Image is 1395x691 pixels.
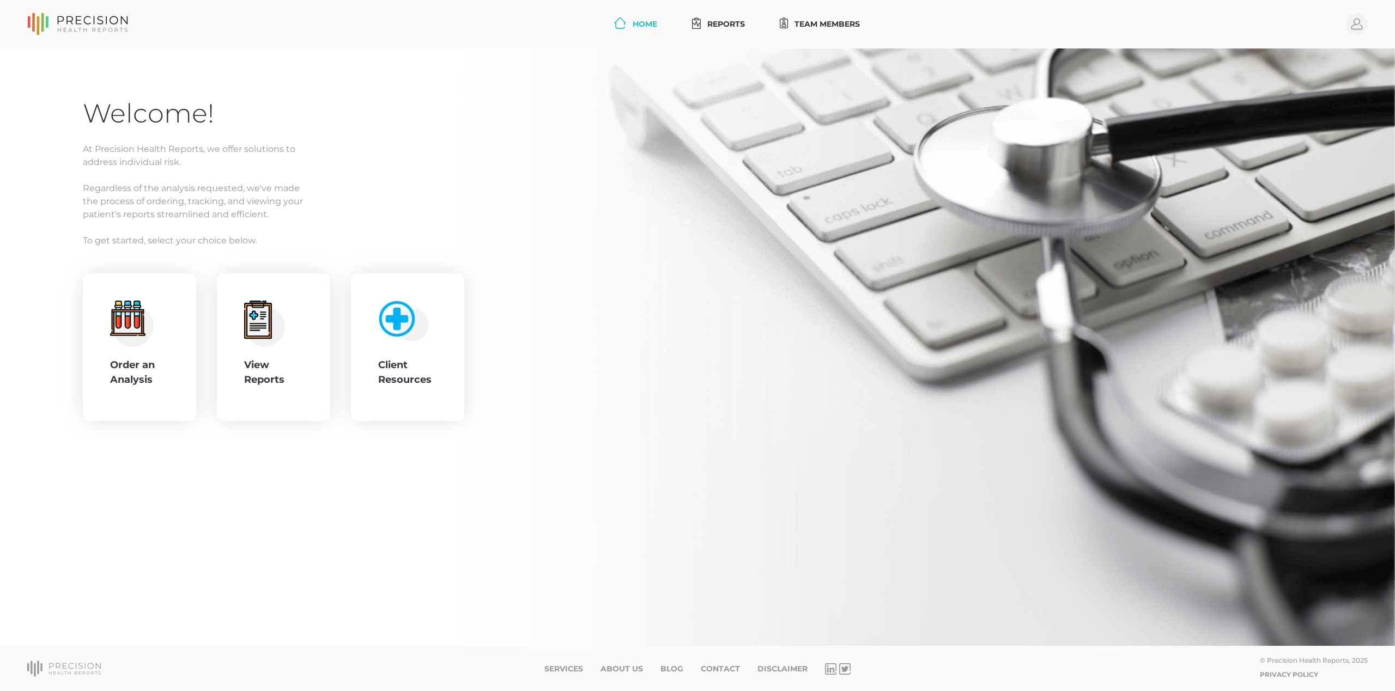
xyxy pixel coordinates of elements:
div: Order an Analysis [110,358,169,387]
a: Reports [688,14,749,34]
a: Team Members [775,14,865,34]
a: Blog [660,664,683,674]
a: About Us [601,664,643,674]
a: Services [544,664,583,674]
a: Disclaimer [757,664,808,674]
p: Regardless of the analysis requested, we've made the process of ordering, tracking, and viewing y... [83,182,1312,221]
div: © Precision Health Reports, 2025 [1260,656,1368,664]
p: At Precision Health Reports, we offer solutions to address individual risk. [83,143,1312,169]
div: Client Resources [378,358,437,387]
a: Privacy Policy [1260,670,1318,678]
a: Home [610,14,662,34]
h1: Welcome! [83,97,1312,130]
div: View Reports [244,358,303,387]
p: To get started, select your choice below. [83,234,1312,247]
a: Contact [701,664,740,674]
img: client-resource.c5a3b187.png [373,296,429,342]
